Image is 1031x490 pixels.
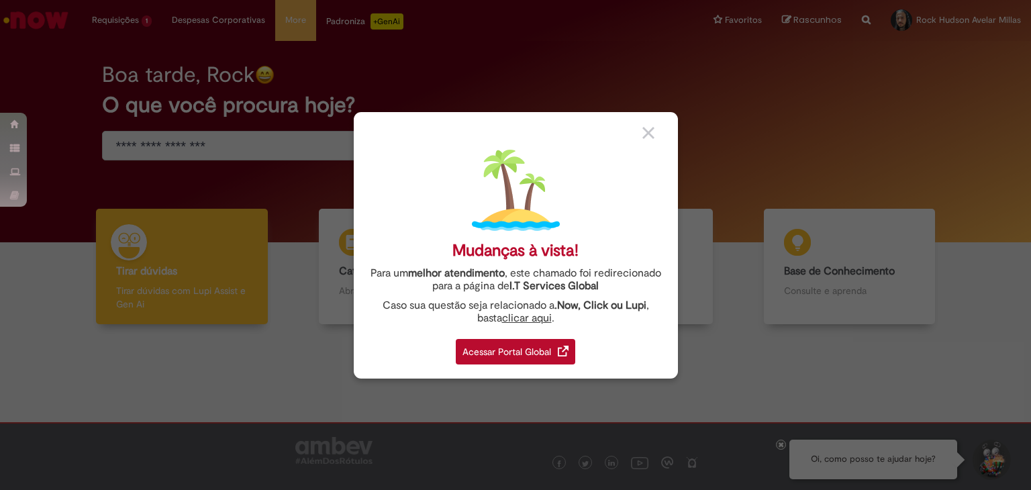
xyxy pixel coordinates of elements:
div: Mudanças à vista! [452,241,579,260]
img: redirect_link.png [558,346,569,356]
div: Caso sua questão seja relacionado a , basta . [364,299,668,325]
img: close_button_grey.png [642,127,654,139]
img: island.png [472,146,560,234]
a: clicar aqui [502,304,552,325]
a: I.T Services Global [509,272,599,293]
strong: melhor atendimento [408,266,505,280]
div: Para um , este chamado foi redirecionado para a página de [364,267,668,293]
a: Acessar Portal Global [456,332,575,364]
strong: .Now, Click ou Lupi [554,299,646,312]
div: Acessar Portal Global [456,339,575,364]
